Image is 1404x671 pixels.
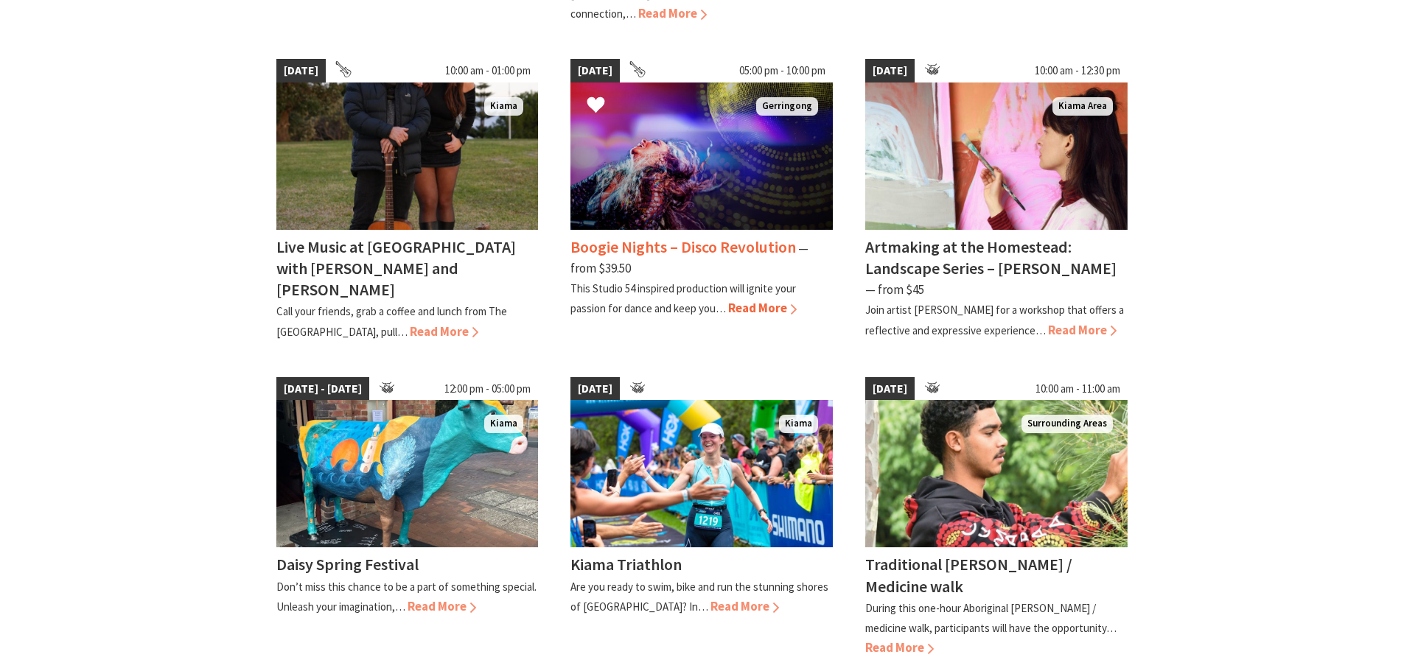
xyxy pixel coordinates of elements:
[756,97,818,116] span: Gerringong
[484,415,523,433] span: Kiama
[437,377,538,401] span: 12:00 pm - 05:00 pm
[276,304,507,338] p: Call your friends, grab a coffee and lunch from The [GEOGRAPHIC_DATA], pull…
[865,377,1128,658] a: [DATE] 10:00 am - 11:00 am Surrounding Areas Traditional [PERSON_NAME] / Medicine walk During thi...
[570,554,682,575] h4: Kiama Triathlon
[865,303,1124,337] p: Join artist [PERSON_NAME] for a workshop that offers a reflective and expressive experience…
[408,598,476,614] span: Read More
[779,415,818,433] span: Kiama
[570,580,828,614] p: Are you ready to swim, bike and run the stunning shores of [GEOGRAPHIC_DATA]? In…
[276,377,369,401] span: [DATE] - [DATE]
[570,377,620,401] span: [DATE]
[865,236,1117,278] h4: Artmaking at the Homestead: Landscape Series – [PERSON_NAME]
[276,580,537,614] p: Don’t miss this chance to be a part of something special. Unleash your imagination,…
[570,377,833,658] a: [DATE] kiamatriathlon Kiama Kiama Triathlon Are you ready to swim, bike and run the stunning shor...
[276,554,419,575] h4: Daisy Spring Festival
[276,400,539,547] img: Dairy Cow Art
[1052,97,1113,116] span: Kiama Area
[865,82,1128,230] img: Artist holds paint brush whilst standing with several artworks behind her
[1021,415,1113,433] span: Surrounding Areas
[570,59,620,82] span: [DATE]
[276,377,539,658] a: [DATE] - [DATE] 12:00 pm - 05:00 pm Dairy Cow Art Kiama Daisy Spring Festival Don’t miss this cha...
[728,300,797,316] span: Read More
[865,377,915,401] span: [DATE]
[570,281,796,315] p: This Studio 54 inspired production will ignite your passion for dance and keep you…
[865,554,1072,596] h4: Traditional [PERSON_NAME] / Medicine walk
[276,59,326,82] span: [DATE]
[732,59,833,82] span: 05:00 pm - 10:00 pm
[572,81,620,131] button: Click to Favourite Boogie Nights – Disco Revolution
[865,59,1128,342] a: [DATE] 10:00 am - 12:30 pm Artist holds paint brush whilst standing with several artworks behind ...
[865,601,1117,635] p: During this one-hour Aboriginal [PERSON_NAME] / medicine walk, participants will have the opportu...
[1028,377,1128,401] span: 10:00 am - 11:00 am
[438,59,538,82] span: 10:00 am - 01:00 pm
[865,639,934,656] span: Read More
[638,5,707,21] span: Read More
[276,82,539,230] img: Em & Ron
[570,236,796,257] h4: Boogie Nights – Disco Revolution
[570,59,833,342] a: [DATE] 05:00 pm - 10:00 pm Boogie Nights Gerringong Boogie Nights – Disco Revolution ⁠— from $39....
[865,281,924,298] span: ⁠— from $45
[865,59,915,82] span: [DATE]
[276,59,539,342] a: [DATE] 10:00 am - 01:00 pm Em & Ron Kiama Live Music at [GEOGRAPHIC_DATA] with [PERSON_NAME] and ...
[1027,59,1128,82] span: 10:00 am - 12:30 pm
[484,97,523,116] span: Kiama
[570,82,833,230] img: Boogie Nights
[1048,322,1117,338] span: Read More
[276,236,516,300] h4: Live Music at [GEOGRAPHIC_DATA] with [PERSON_NAME] and [PERSON_NAME]
[710,598,779,614] span: Read More
[410,323,478,340] span: Read More
[570,400,833,547] img: kiamatriathlon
